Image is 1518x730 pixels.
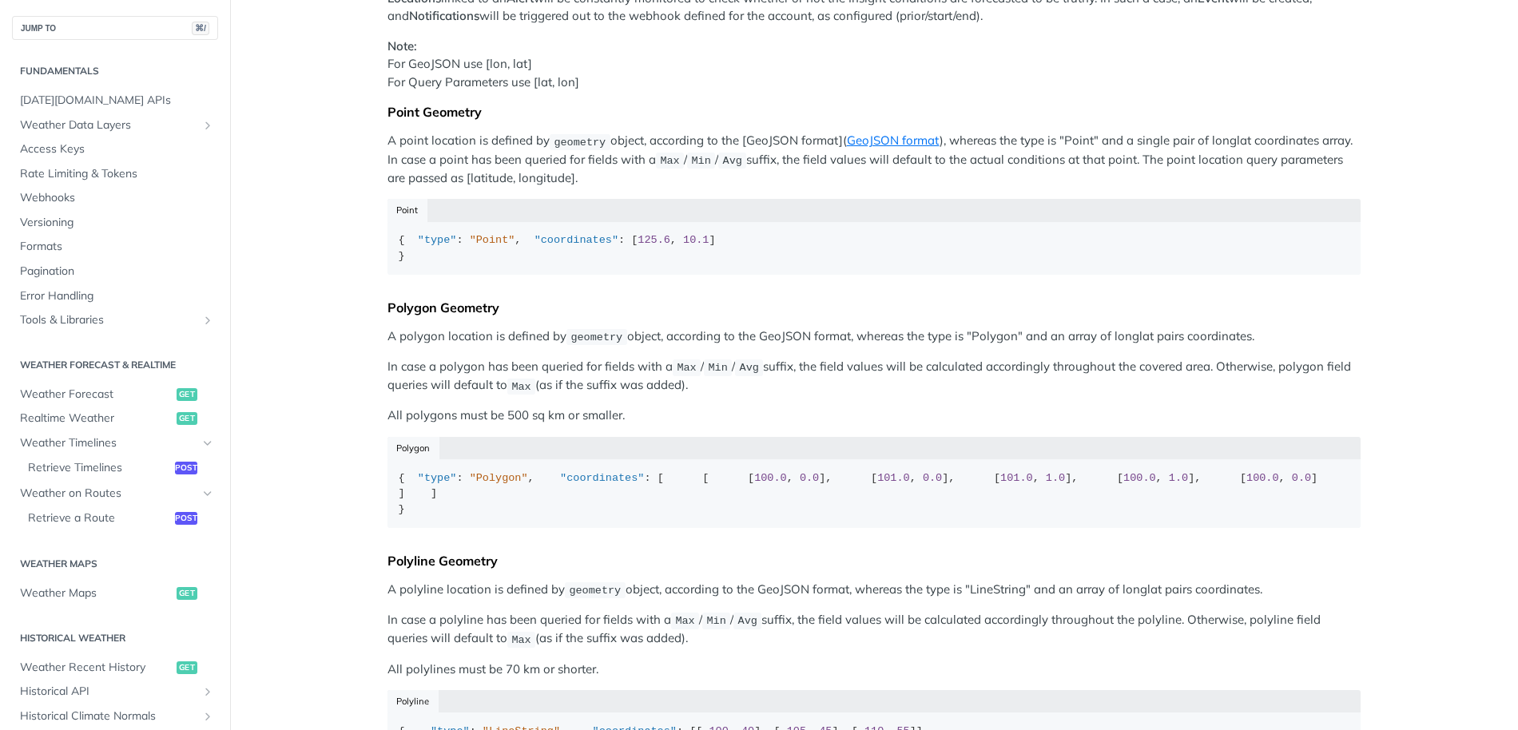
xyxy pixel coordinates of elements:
[560,472,644,484] span: "coordinates"
[12,581,218,605] a: Weather Mapsget
[675,615,694,627] span: Max
[12,308,218,332] a: Tools & LibrariesShow subpages for Tools & Libraries
[470,472,528,484] span: "Polygon"
[20,239,214,255] span: Formats
[708,362,727,374] span: Min
[12,407,218,430] a: Realtime Weatherget
[1123,472,1156,484] span: 100.0
[201,710,214,723] button: Show subpages for Historical Climate Normals
[20,708,197,724] span: Historical Climate Normals
[20,660,173,676] span: Weather Recent History
[387,611,1361,649] p: In case a polyline has been queried for fields with a / / suffix, the field values will be calcul...
[387,407,1361,425] p: All polygons must be 500 sq km or smaller.
[20,411,173,426] span: Realtime Weather
[12,137,218,161] a: Access Keys
[12,656,218,680] a: Weather Recent Historyget
[192,22,209,35] span: ⌘/
[534,234,618,246] span: "coordinates"
[569,585,621,597] span: geometry
[570,331,622,343] span: geometry
[738,615,757,627] span: Avg
[387,132,1361,187] p: A point location is defined by object, according to the [GeoJSON format]( ), whereas the type is ...
[12,704,218,728] a: Historical Climate NormalsShow subpages for Historical Climate Normals
[28,460,171,476] span: Retrieve Timelines
[20,585,173,601] span: Weather Maps
[201,314,214,327] button: Show subpages for Tools & Libraries
[12,358,218,372] h2: Weather Forecast & realtime
[12,680,218,704] a: Historical APIShow subpages for Historical API
[470,234,515,246] span: "Point"
[201,119,214,132] button: Show subpages for Weather Data Layers
[20,117,197,133] span: Weather Data Layers
[1000,472,1033,484] span: 101.0
[20,288,214,304] span: Error Handling
[20,456,218,480] a: Retrieve Timelinespost
[20,506,218,530] a: Retrieve a Routepost
[20,93,214,109] span: [DATE][DOMAIN_NAME] APIs
[12,113,218,137] a: Weather Data LayersShow subpages for Weather Data Layers
[418,472,457,484] span: "type"
[175,462,197,474] span: post
[175,512,197,525] span: post
[12,260,218,284] a: Pagination
[12,431,218,455] a: Weather TimelinesHide subpages for Weather Timelines
[20,141,214,157] span: Access Keys
[20,190,214,206] span: Webhooks
[12,186,218,210] a: Webhooks
[177,412,197,425] span: get
[177,587,197,600] span: get
[399,470,1350,518] div: { : , : [ [ [ , ], [ , ], [ , ], [ , ], [ , ] ] ] }
[387,581,1361,599] p: A polyline location is defined by object, according to the GeoJSON format, whereas the type is "L...
[20,486,197,502] span: Weather on Routes
[554,136,606,148] span: geometry
[923,472,942,484] span: 0.0
[387,104,1361,120] div: Point Geometry
[12,557,218,571] h2: Weather Maps
[12,235,218,259] a: Formats
[1169,472,1188,484] span: 1.0
[12,631,218,645] h2: Historical Weather
[409,8,479,23] strong: Notifications
[201,487,214,500] button: Hide subpages for Weather on Routes
[847,133,940,148] a: GeoJSON format
[418,234,457,246] span: "type"
[20,387,173,403] span: Weather Forecast
[387,358,1361,395] p: In case a polygon has been queried for fields with a / / suffix, the field values will be calcula...
[177,388,197,401] span: get
[12,482,218,506] a: Weather on RoutesHide subpages for Weather on Routes
[20,435,197,451] span: Weather Timelines
[12,64,218,78] h2: Fundamentals
[877,472,910,484] span: 101.0
[399,232,1350,264] div: { : , : [ , ] }
[12,89,218,113] a: [DATE][DOMAIN_NAME] APIs
[677,362,696,374] span: Max
[691,155,710,167] span: Min
[387,661,1361,679] p: All polylines must be 70 km or shorter.
[387,300,1361,315] div: Polygon Geometry
[20,312,197,328] span: Tools & Libraries
[1292,472,1311,484] span: 0.0
[1246,472,1279,484] span: 100.0
[754,472,787,484] span: 100.0
[12,383,218,407] a: Weather Forecastget
[1046,472,1065,484] span: 1.0
[511,633,531,645] span: Max
[638,234,670,246] span: 125.6
[683,234,709,246] span: 10.1
[20,264,214,280] span: Pagination
[12,211,218,235] a: Versioning
[20,684,197,700] span: Historical API
[387,38,1361,92] p: For GeoJSON use [lon, lat] For Query Parameters use [lat, lon]
[387,553,1361,569] div: Polyline Geometry
[706,615,725,627] span: Min
[20,166,214,182] span: Rate Limiting & Tokens
[740,362,759,374] span: Avg
[660,155,679,167] span: Max
[12,16,218,40] button: JUMP TO⌘/
[511,380,531,392] span: Max
[177,661,197,674] span: get
[201,437,214,450] button: Hide subpages for Weather Timelines
[20,215,214,231] span: Versioning
[12,284,218,308] a: Error Handling
[387,38,417,54] strong: Note:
